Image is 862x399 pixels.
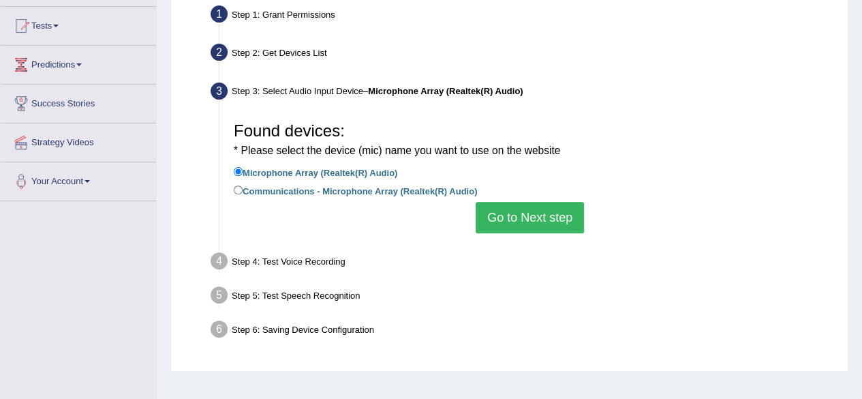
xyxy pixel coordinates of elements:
a: Predictions [1,46,156,80]
h3: Found devices: [234,122,826,158]
a: Your Account [1,162,156,196]
a: Tests [1,7,156,41]
div: Step 6: Saving Device Configuration [204,316,842,346]
button: Go to Next step [476,202,584,233]
a: Success Stories [1,85,156,119]
b: Microphone Array (Realtek(R) Audio) [368,86,523,96]
div: Step 5: Test Speech Recognition [204,282,842,312]
div: Step 4: Test Voice Recording [204,248,842,278]
label: Microphone Array (Realtek(R) Audio) [234,164,397,179]
input: Microphone Array (Realtek(R) Audio) [234,167,243,176]
small: * Please select the device (mic) name you want to use on the website [234,145,560,156]
div: Step 1: Grant Permissions [204,1,842,31]
input: Communications - Microphone Array (Realtek(R) Audio) [234,186,243,194]
span: – [363,86,523,96]
a: Strategy Videos [1,123,156,158]
div: Step 2: Get Devices List [204,40,842,70]
div: Step 3: Select Audio Input Device [204,78,842,108]
label: Communications - Microphone Array (Realtek(R) Audio) [234,183,477,198]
